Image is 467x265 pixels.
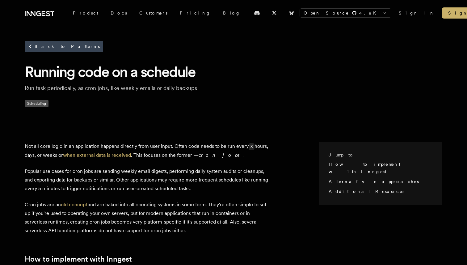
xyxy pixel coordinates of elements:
em: cron jobs [199,152,243,158]
h1: Running code on a schedule [25,62,442,81]
a: Sign In [399,10,435,16]
a: How to implement with Inngest [329,162,400,174]
a: Additional Resources [329,189,404,194]
a: Discord [250,8,264,18]
span: Open Source [304,10,349,16]
p: Run task periodically, as cron jobs, like weekly emails or daily backups [25,84,222,92]
p: Cron jobs are an and are baked into all operating systems in some form. They're often simple to s... [25,200,272,235]
p: Popular use cases for cron jobs are sending weekly email digests, performing daily system audits ... [25,167,272,193]
a: X [267,8,281,18]
a: Back to Patterns [25,41,103,52]
h3: Jump to [329,152,427,158]
a: Alternative approaches [329,179,419,184]
a: when external data is received [63,152,131,158]
a: old concept [61,202,88,207]
span: Scheduling [25,100,48,107]
code: X [249,143,255,150]
p: Not all core logic in an application happens directly from user input. Often code needs to be run... [25,142,272,160]
a: Customers [133,7,174,19]
a: Docs [104,7,133,19]
div: Product [67,7,104,19]
a: Bluesky [285,8,298,18]
a: Blog [217,7,246,19]
h2: How to implement with Inngest [25,255,272,263]
a: Pricing [174,7,217,19]
span: 4.8 K [359,10,380,16]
